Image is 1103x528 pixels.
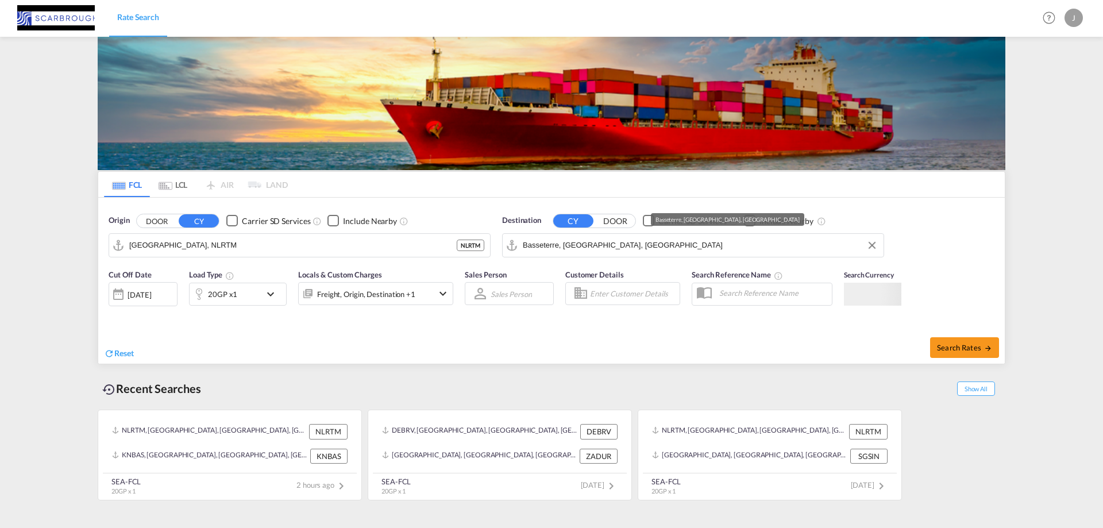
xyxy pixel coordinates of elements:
div: Carrier SD Services [242,215,310,227]
md-icon: icon-chevron-right [604,479,618,493]
span: Reset [114,348,134,358]
div: NLRTM, Rotterdam, Netherlands, Western Europe, Europe [112,424,306,439]
div: ZADUR, Durban, South Africa, Southern Africa, Africa [382,449,577,464]
span: 20GP x 1 [111,487,136,495]
div: Freight Origin Destination Factory Stuffingicon-chevron-down [298,282,453,305]
div: Freight Origin Destination Factory Stuffing [317,286,415,302]
div: NLRTM [309,424,348,439]
img: 0d37db508e1711f0ac6a65b63199bd14.jpg [17,5,95,31]
md-icon: icon-chevron-down [264,287,283,301]
div: Help [1039,8,1065,29]
div: DEBRV, Bremerhaven, Germany, Western Europe, Europe [382,424,577,439]
div: NLRTM [457,240,484,251]
md-icon: icon-refresh [104,348,114,359]
div: SEA-FCL [111,476,141,487]
md-select: Sales Person [489,286,533,302]
span: [DATE] [581,480,618,490]
div: ZADUR [580,449,618,464]
span: [DATE] [851,480,888,490]
span: Origin [109,215,129,226]
div: Basseterre, [GEOGRAPHIC_DATA], [GEOGRAPHIC_DATA] [655,213,800,226]
div: SGSIN [850,449,888,464]
div: 20GP x1 [208,286,237,302]
md-icon: Unchecked: Search for CY (Container Yard) services for all selected carriers.Checked : Search for... [313,217,322,226]
span: 2 hours ago [296,480,348,490]
img: LCL+%26+FCL+BACKGROUND.png [98,37,1005,170]
md-icon: icon-chevron-right [874,479,888,493]
md-checkbox: Checkbox No Ink [744,215,813,227]
input: Search by Port [523,237,878,254]
span: Destination [502,215,541,226]
div: J [1065,9,1083,27]
md-tab-item: FCL [104,172,150,197]
recent-search-card: NLRTM, [GEOGRAPHIC_DATA], [GEOGRAPHIC_DATA], [GEOGRAPHIC_DATA], [GEOGRAPHIC_DATA] NLRTM[GEOGRAPHI... [638,410,902,500]
span: Cut Off Date [109,270,152,279]
button: Clear Input [863,237,881,254]
md-icon: icon-arrow-right [984,344,992,352]
span: Help [1039,8,1059,28]
button: CY [179,214,219,228]
div: KNBAS [310,449,348,464]
md-icon: icon-chevron-down [436,287,450,300]
md-tab-item: LCL [150,172,196,197]
div: icon-refreshReset [104,348,134,360]
recent-search-card: DEBRV, [GEOGRAPHIC_DATA], [GEOGRAPHIC_DATA], [GEOGRAPHIC_DATA], [GEOGRAPHIC_DATA] DEBRV[GEOGRAPHI... [368,410,632,500]
md-icon: Unchecked: Ignores neighbouring ports when fetching rates.Checked : Includes neighbouring ports w... [399,217,408,226]
span: Show All [957,381,995,396]
md-input-container: Rotterdam, NLRTM [109,234,490,257]
div: DEBRV [580,424,618,439]
md-datepicker: Select [109,305,117,321]
span: Rate Search [117,12,159,22]
span: Customer Details [565,270,623,279]
span: Sales Person [465,270,507,279]
div: Include Nearby [759,215,813,227]
input: Search by Port [129,237,457,254]
md-icon: Unchecked: Ignores neighbouring ports when fetching rates.Checked : Includes neighbouring ports w... [817,217,826,226]
div: [DATE] [109,282,178,306]
recent-search-card: NLRTM, [GEOGRAPHIC_DATA], [GEOGRAPHIC_DATA], [GEOGRAPHIC_DATA], [GEOGRAPHIC_DATA] NLRTMKNBAS, [GE... [98,410,362,500]
div: NLRTM, Rotterdam, Netherlands, Western Europe, Europe [652,424,846,439]
div: Include Nearby [343,215,397,227]
button: CY [553,214,593,228]
md-checkbox: Checkbox No Ink [226,215,310,227]
div: Recent Searches [98,376,206,402]
md-icon: icon-backup-restore [102,383,116,396]
span: 20GP x 1 [651,487,676,495]
md-icon: icon-information-outline [225,271,234,280]
div: Origin DOOR CY Checkbox No InkUnchecked: Search for CY (Container Yard) services for all selected... [98,198,1005,364]
div: SGSIN, Singapore, Singapore, South East Asia, Asia Pacific [652,449,847,464]
div: NLRTM [849,424,888,439]
span: 20GP x 1 [381,487,406,495]
md-icon: icon-chevron-right [334,479,348,493]
div: [DATE] [128,290,151,300]
span: Search Currency [844,271,894,279]
md-icon: Your search will be saved by the below given name [774,271,783,280]
button: DOOR [137,214,177,228]
span: Locals & Custom Charges [298,270,382,279]
md-input-container: Basseterre, Saint Kitts, KNBAS [503,234,884,257]
div: KNBAS, Basseterre, Saint Kitts, Saint Kitts and Nevis, Caribbean, Americas [112,449,307,464]
span: Search Reference Name [692,270,783,279]
button: Search Ratesicon-arrow-right [930,337,999,358]
md-pagination-wrapper: Use the left and right arrow keys to navigate between tabs [104,172,288,197]
span: Search Rates [937,343,992,352]
div: SEA-FCL [381,476,411,487]
div: SEA-FCL [651,476,681,487]
div: 20GP x1icon-chevron-down [189,283,287,306]
input: Enter Customer Details [590,285,676,302]
md-checkbox: Checkbox No Ink [643,215,727,227]
md-checkbox: Checkbox No Ink [327,215,397,227]
span: Load Type [189,270,234,279]
button: DOOR [595,214,635,228]
input: Search Reference Name [714,284,832,302]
